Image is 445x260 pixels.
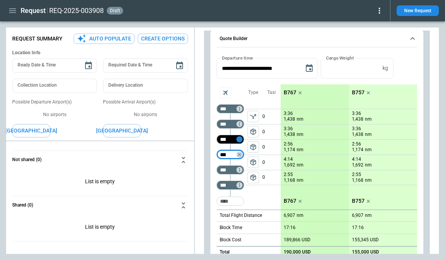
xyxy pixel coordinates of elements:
[284,131,295,138] p: 1,438
[284,162,295,168] p: 1,692
[12,169,188,196] p: List is empty
[247,172,259,183] span: Type of sector
[284,147,295,153] p: 1,174
[12,196,188,215] button: Shared (0)
[21,6,46,15] h1: Request
[222,55,253,61] label: Departure time
[352,162,363,168] p: 1,692
[247,172,259,183] button: left aligned
[284,249,311,255] p: 190,000 USD
[220,250,230,255] h6: Total
[352,172,361,178] p: 2:55
[262,155,281,170] p: 0
[12,215,188,241] div: Not shared (0)
[220,212,262,219] p: Total Flight Distance
[352,249,379,255] p: 155,000 USD
[12,36,63,42] p: Request Summary
[284,198,296,204] p: B767
[262,170,281,185] p: 0
[248,89,258,96] p: Type
[352,89,365,96] p: B757
[12,157,42,162] h6: Not shared (0)
[249,174,257,181] span: package_2
[103,124,141,137] button: [GEOGRAPHIC_DATA]
[326,55,354,61] label: Cargo Weight
[249,128,257,136] span: package_2
[267,89,276,96] p: Taxi
[247,126,259,137] span: Type of sector
[365,177,372,184] p: nm
[352,213,363,218] p: 6,907
[284,116,295,123] p: 1,438
[352,141,361,147] p: 2:56
[284,177,295,184] p: 1,168
[12,99,97,105] p: Possible Departure Airport(s)
[352,116,363,123] p: 1,438
[138,34,188,44] button: Create Options
[284,213,295,218] p: 6,907
[247,126,259,137] button: left aligned
[12,124,50,137] button: [GEOGRAPHIC_DATA]
[217,181,244,190] div: Not found
[352,198,365,204] p: B757
[247,141,259,153] button: left aligned
[284,157,293,162] p: 4:14
[284,89,296,96] p: B767
[297,147,304,153] p: nm
[103,99,188,105] p: Possible Arrival Airport(s)
[74,34,135,44] button: Auto Populate
[262,140,281,155] p: 0
[220,237,241,243] p: Block Cost
[220,87,231,99] span: Aircraft selection
[108,8,122,13] span: draft
[297,131,304,138] p: nm
[217,197,244,206] div: Too short
[352,157,361,162] p: 4:14
[172,58,187,73] button: Choose date
[352,131,363,138] p: 1,438
[103,111,188,118] p: No airports
[217,135,244,144] div: Not found
[12,151,188,169] button: Not shared (0)
[12,50,188,56] h6: Location Info
[397,5,439,16] button: New Request
[220,224,242,231] p: Block Time
[297,162,304,168] p: nm
[247,141,259,153] span: Type of sector
[297,212,304,219] p: nm
[262,109,281,124] p: 0
[284,237,310,243] p: 189,866 USD
[284,111,293,116] p: 3:36
[365,116,372,123] p: nm
[81,58,96,73] button: Choose date
[365,162,372,168] p: nm
[49,6,104,15] h2: REQ-2025-003908
[382,65,388,71] p: kg
[249,158,257,166] span: package_2
[352,126,361,132] p: 3:36
[284,141,293,147] p: 2:56
[247,157,259,168] button: left aligned
[217,104,244,113] div: Not found
[352,177,363,184] p: 1,168
[12,215,188,241] p: List is empty
[352,111,361,116] p: 3:36
[217,165,244,174] div: Not found
[217,150,244,159] div: Not found
[12,203,33,208] h6: Shared (0)
[302,61,317,76] button: Choose date, selected date is Sep 23, 2025
[247,111,259,122] span: Type of sector
[352,237,379,243] p: 155,345 USD
[217,30,417,48] button: Quote Builder
[284,225,296,231] p: 17:16
[284,172,293,178] p: 2:55
[220,36,247,41] h6: Quote Builder
[247,157,259,168] span: Type of sector
[365,212,372,219] p: nm
[12,111,97,118] p: No airports
[297,177,304,184] p: nm
[217,120,244,129] div: Not found
[352,147,363,153] p: 1,174
[262,124,281,139] p: 0
[247,111,259,122] button: left aligned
